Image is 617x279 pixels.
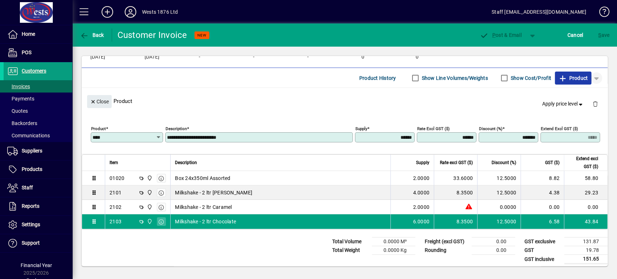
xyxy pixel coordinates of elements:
[145,174,153,182] span: Wests Cordials
[564,255,608,264] td: 151.65
[438,189,473,196] div: 8.3500
[564,200,607,214] td: 0.00
[4,179,72,197] a: Staff
[4,234,72,252] a: Support
[355,126,367,131] mat-label: Supply
[22,166,42,172] span: Products
[4,25,72,43] a: Home
[253,54,254,60] span: -
[541,126,578,131] mat-label: Extend excl GST ($)
[72,29,112,42] app-page-header-button: Back
[472,246,515,255] td: 0.00
[4,197,72,215] a: Reports
[175,203,232,211] span: Milkshake - 2 ltr Caramel
[22,31,35,37] span: Home
[82,88,608,114] div: Product
[492,6,586,18] div: Staff [EMAIL_ADDRESS][DOMAIN_NAME]
[361,54,364,60] span: 0
[4,142,72,160] a: Suppliers
[492,159,516,167] span: Discount (%)
[22,50,31,55] span: POS
[91,126,106,131] mat-label: Product
[21,262,52,268] span: Financial Year
[420,74,488,82] label: Show Line Volumes/Weights
[22,68,46,74] span: Customers
[440,159,473,167] span: Rate excl GST ($)
[569,155,598,171] span: Extend excl GST ($)
[22,222,40,227] span: Settings
[356,72,399,85] button: Product History
[416,159,429,167] span: Supply
[197,33,206,38] span: NEW
[587,95,604,112] button: Delete
[110,203,121,211] div: 2102
[90,54,105,60] span: [DATE]
[421,246,472,255] td: Rounding
[145,218,153,226] span: Wests Cordials
[521,237,564,246] td: GST exclusive
[477,214,520,229] td: 12.5000
[110,175,124,182] div: 01020
[329,237,372,246] td: Total Volume
[175,189,252,196] span: Milkshake - 2 ltr [PERSON_NAME]
[359,72,396,84] span: Product History
[413,175,430,182] span: 2.0000
[545,159,560,167] span: GST ($)
[587,100,604,107] app-page-header-button: Delete
[199,54,200,60] span: -
[4,44,72,62] a: POS
[558,72,588,84] span: Product
[566,29,585,42] button: Cancel
[413,218,430,225] span: 6.0000
[142,6,178,18] div: Wests 1876 Ltd
[119,5,142,18] button: Profile
[477,171,520,185] td: 12.5000
[4,80,72,93] a: Invoices
[480,32,522,38] span: ost & Email
[145,189,153,197] span: Wests Cordials
[421,237,472,246] td: Freight (excl GST)
[7,133,50,138] span: Communications
[372,237,415,246] td: 0.0000 M³
[7,120,37,126] span: Backorders
[175,218,236,225] span: Milkshake - 2 ltr Chocolate
[521,246,564,255] td: GST
[80,32,104,38] span: Back
[4,93,72,105] a: Payments
[4,105,72,117] a: Quotes
[477,185,520,200] td: 12.5000
[85,98,113,104] app-page-header-button: Close
[598,29,609,41] span: ave
[145,54,159,60] span: [DATE]
[4,216,72,234] a: Settings
[110,159,118,167] span: Item
[594,1,608,25] a: Knowledge Base
[7,83,30,89] span: Invoices
[479,126,502,131] mat-label: Discount (%)
[520,214,564,229] td: 6.58
[520,200,564,214] td: 0.00
[413,203,430,211] span: 2.0000
[7,96,34,102] span: Payments
[598,32,601,38] span: S
[564,237,608,246] td: 131.87
[96,5,119,18] button: Add
[372,246,415,255] td: 0.0000 Kg
[520,185,564,200] td: 4.38
[564,246,608,255] td: 19.78
[166,126,187,131] mat-label: Description
[175,175,230,182] span: Box 24x350ml Assorted
[416,54,419,60] span: 0
[307,54,309,60] span: -
[596,29,611,42] button: Save
[7,108,28,114] span: Quotes
[117,29,187,41] div: Customer Invoice
[22,148,42,154] span: Suppliers
[4,117,72,129] a: Backorders
[509,74,551,82] label: Show Cost/Profit
[329,246,372,255] td: Total Weight
[472,237,515,246] td: 0.00
[564,214,607,229] td: 43.84
[542,100,584,108] span: Apply price level
[22,185,33,190] span: Staff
